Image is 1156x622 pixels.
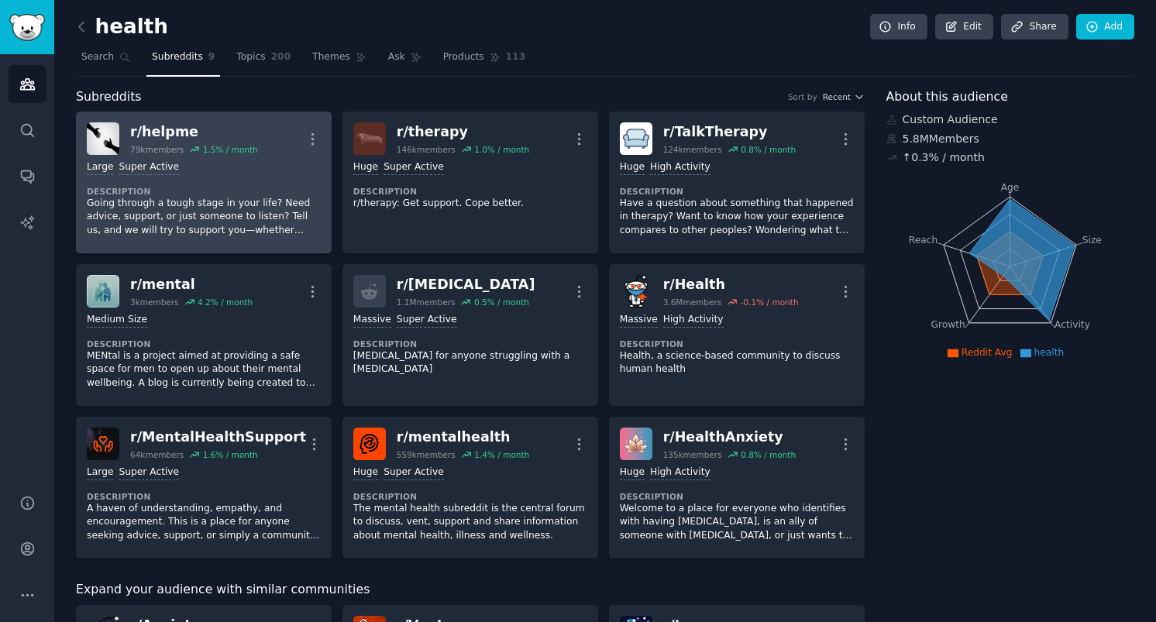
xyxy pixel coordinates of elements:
div: Super Active [397,313,457,328]
a: Themes [307,45,372,77]
a: Subreddits9 [146,45,220,77]
p: Welcome to a place for everyone who identifies with having [MEDICAL_DATA], is an ally of someone ... [620,502,854,543]
div: High Activity [650,466,710,480]
tspan: Reach [908,234,938,245]
div: 4.2 % / month [198,297,253,308]
button: Recent [823,91,865,102]
dt: Description [87,491,321,502]
img: helpme [87,122,119,155]
dt: Description [87,186,321,197]
h2: health [76,15,168,40]
p: A haven of understanding, empathy, and encouragement. This is a place for anyone seeking advice, ... [87,502,321,543]
div: Huge [353,160,378,175]
div: 5.8M Members [886,131,1135,147]
p: The mental health subreddit is the central forum to discuss, vent, support and share information ... [353,502,587,543]
div: High Activity [663,313,724,328]
a: Ask [383,45,427,77]
span: Subreddits [152,50,203,64]
span: Products [443,50,484,64]
span: Themes [312,50,350,64]
a: r/[MEDICAL_DATA]1.1Mmembers0.5% / monthMassiveSuper ActiveDescription[MEDICAL_DATA] for anyone st... [342,264,598,406]
dt: Description [353,338,587,349]
div: High Activity [650,160,710,175]
div: 79k members [130,144,184,155]
div: Medium Size [87,313,147,328]
div: 146k members [397,144,456,155]
a: Topics200 [231,45,296,77]
a: HealthAnxietyr/HealthAnxiety135kmembers0.8% / monthHugeHigh ActivityDescriptionWelcome to a place... [609,417,865,558]
span: health [1034,347,1065,358]
a: Share [1001,14,1068,40]
div: r/ HealthAnxiety [663,428,796,447]
div: Custom Audience [886,112,1135,128]
div: Massive [353,313,391,328]
div: 135k members [663,449,722,460]
img: HealthAnxiety [620,428,652,460]
p: Health, a science-based community to discuss human health [620,349,854,376]
dt: Description [620,186,854,197]
span: Ask [388,50,405,64]
img: therapy [353,122,386,155]
span: Search [81,50,114,64]
img: GummySearch logo [9,14,45,41]
div: Huge [620,466,645,480]
a: Edit [935,14,993,40]
div: Super Active [119,160,179,175]
img: mental [87,275,119,308]
div: 0.8 % / month [741,449,796,460]
div: 1.1M members [397,297,456,308]
div: -0.1 % / month [741,297,799,308]
dt: Description [353,491,587,502]
div: 1.4 % / month [474,449,529,460]
img: mentalhealth [353,428,386,460]
div: 3.6M members [663,297,722,308]
div: Super Active [384,160,444,175]
tspan: Growth [931,319,965,330]
span: 200 [271,50,291,64]
tspan: Size [1082,234,1101,245]
a: mentalhealthr/mentalhealth559kmembers1.4% / monthHugeSuper ActiveDescriptionThe mental health sub... [342,417,598,558]
a: Add [1076,14,1134,40]
div: Massive [620,313,658,328]
div: Large [87,160,113,175]
div: r/ TalkTherapy [663,122,796,142]
span: 113 [506,50,526,64]
div: Large [87,466,113,480]
div: Huge [353,466,378,480]
div: r/ Health [663,275,799,294]
a: helpmer/helpme79kmembers1.5% / monthLargeSuper ActiveDescriptionGoing through a tough stage in yo... [76,112,332,253]
span: Subreddits [76,88,142,107]
a: Healthr/Health3.6Mmembers-0.1% / monthMassiveHigh ActivityDescriptionHealth, a science-based comm... [609,264,865,406]
dt: Description [87,338,321,349]
div: 559k members [397,449,456,460]
span: About this audience [886,88,1008,107]
dt: Description [620,338,854,349]
div: r/ therapy [397,122,529,142]
span: Expand your audience with similar communities [76,580,370,600]
span: Reddit Avg [962,347,1013,358]
div: 0.8 % / month [741,144,796,155]
div: 1.0 % / month [474,144,529,155]
div: 1.5 % / month [203,144,258,155]
p: Going through a tough stage in your life? Need advice, support, or just someone to listen? Tell u... [87,197,321,238]
div: Super Active [119,466,179,480]
img: TalkTherapy [620,122,652,155]
div: ↑ 0.3 % / month [903,149,985,166]
img: Health [620,275,652,308]
div: r/ mental [130,275,253,294]
dt: Description [620,491,854,502]
div: Super Active [384,466,444,480]
div: 124k members [663,144,722,155]
img: MentalHealthSupport [87,428,119,460]
p: MENtal is a project aimed at providing a safe space for men to open up about their mental wellbei... [87,349,321,390]
dt: Description [353,186,587,197]
a: MentalHealthSupportr/MentalHealthSupport64kmembers1.6% / monthLargeSuper ActiveDescriptionA haven... [76,417,332,558]
div: r/ MentalHealthSupport [130,428,306,447]
a: mentalr/mental3kmembers4.2% / monthMedium SizeDescriptionMENtal is a project aimed at providing a... [76,264,332,406]
div: 0.5 % / month [474,297,529,308]
a: TalkTherapyr/TalkTherapy124kmembers0.8% / monthHugeHigh ActivityDescriptionHave a question about ... [609,112,865,253]
a: therapyr/therapy146kmembers1.0% / monthHugeSuper ActiveDescriptionr/therapy: Get support. Cope be... [342,112,598,253]
span: Recent [823,91,851,102]
a: Products113 [438,45,531,77]
div: r/ helpme [130,122,258,142]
